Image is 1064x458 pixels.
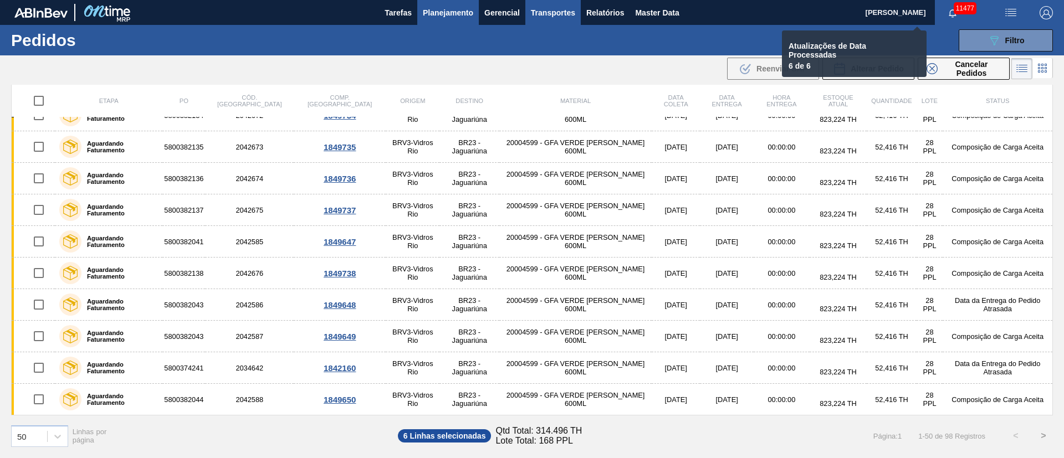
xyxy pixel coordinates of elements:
td: 00:00:00 [754,352,810,384]
td: 20004599 - GFA VERDE [PERSON_NAME] 600ML [499,194,652,226]
label: Aguardando Faturamento [81,330,158,343]
span: Destino [456,97,483,104]
div: 1849738 [295,269,384,278]
div: Visão em Lista [1011,58,1032,79]
td: 2042675 [205,194,294,226]
td: 5800382041 [162,226,205,258]
div: Cancelar Pedidos em Massa [918,58,1010,80]
td: [DATE] [700,163,754,194]
td: [DATE] [652,163,700,194]
td: [DATE] [652,194,700,226]
td: 5800382044 [162,384,205,415]
td: BR23 - Jaguariúna [439,384,499,415]
button: Filtro [959,29,1053,52]
label: Aguardando Faturamento [81,140,158,153]
span: Qtd Total: 314.496 TH [495,426,582,436]
td: BRV3-Vidros Rio [386,131,439,163]
td: 52,416 TH [867,131,916,163]
span: 1 - 50 de 98 Registros [918,432,985,440]
td: 2042674 [205,163,294,194]
div: 1849649 [295,332,384,341]
span: 823,224 TH [820,178,857,187]
td: Composição de Carga Aceita [943,163,1052,194]
td: 28 PPL [917,352,943,384]
td: 28 PPL [917,321,943,352]
span: 823,224 TH [820,368,857,376]
td: 5800374241 [162,352,205,384]
p: 6 de 6 [789,61,906,70]
td: [DATE] [700,352,754,384]
span: Etapa [99,97,119,104]
td: 2042586 [205,289,294,321]
td: [DATE] [700,321,754,352]
button: Notificações [935,5,970,20]
td: 2034642 [205,352,294,384]
span: Linhas por página [73,428,107,444]
div: 1849735 [295,142,384,152]
a: Aguardando Faturamento58003820432042587BRV3-Vidros RioBR23 - Jaguariúna20004599 - GFA VERDE [PERS... [12,321,1053,352]
td: BR23 - Jaguariúna [439,226,499,258]
td: BR23 - Jaguariúna [439,321,499,352]
button: < [1002,422,1030,450]
td: 5800382136 [162,163,205,194]
td: Composição de Carga Aceita [943,226,1052,258]
td: [DATE] [652,226,700,258]
span: Comp. [GEOGRAPHIC_DATA] [308,94,372,107]
td: [DATE] [700,289,754,321]
td: 20004599 - GFA VERDE [PERSON_NAME] 600ML [499,384,652,415]
p: Atualizações de Data Processadas [789,42,906,59]
td: BRV3-Vidros Rio [386,163,439,194]
td: 20004599 - GFA VERDE [PERSON_NAME] 600ML [499,321,652,352]
td: 00:00:00 [754,226,810,258]
td: 5800382043 [162,289,205,321]
span: Hora Entrega [766,94,796,107]
button: > [1030,422,1057,450]
td: 2042588 [205,384,294,415]
div: 50 [17,431,27,441]
div: 1849648 [295,300,384,310]
span: 823,224 TH [820,115,857,123]
span: Cancelar Pedidos [942,60,1001,78]
td: 20004599 - GFA VERDE [PERSON_NAME] 600ML [499,163,652,194]
div: 1849647 [295,237,384,246]
div: Visão em Cards [1032,58,1053,79]
td: Composição de Carga Aceita [943,194,1052,226]
span: Tarefas [385,6,412,19]
div: 1849650 [295,395,384,404]
div: 1842160 [295,363,384,373]
td: [DATE] [700,131,754,163]
td: 5800382043 [162,321,205,352]
div: Reenviar SAP [727,58,819,80]
td: BRV3-Vidros Rio [386,289,439,321]
span: PO [180,97,188,104]
td: BR23 - Jaguariúna [439,194,499,226]
td: 52,416 TH [867,289,916,321]
span: 823,224 TH [820,210,857,218]
td: 2042587 [205,321,294,352]
td: 52,416 TH [867,258,916,289]
label: Aguardando Faturamento [81,361,158,374]
span: 11477 [954,2,976,14]
td: 52,416 TH [867,194,916,226]
td: Composição de Carga Aceita [943,258,1052,289]
td: 00:00:00 [754,321,810,352]
td: 00:00:00 [754,131,810,163]
a: Aguardando Faturamento58003821382042676BRV3-Vidros RioBR23 - Jaguariúna20004599 - GFA VERDE [PERS... [12,258,1053,289]
label: Aguardando Faturamento [81,172,158,185]
label: Aguardando Faturamento [81,298,158,311]
td: BR23 - Jaguariúna [439,131,499,163]
span: 6 Linhas selecionadas [398,429,492,442]
td: 28 PPL [917,163,943,194]
td: 20004599 - GFA VERDE [PERSON_NAME] 600ML [499,289,652,321]
td: [DATE] [652,258,700,289]
div: 1849736 [295,174,384,183]
label: Aguardando Faturamento [81,393,158,406]
span: Origem [400,97,425,104]
span: Cód. [GEOGRAPHIC_DATA] [217,94,282,107]
span: 823,224 TH [820,336,857,344]
td: [DATE] [652,289,700,321]
td: Data da Entrega do Pedido Atrasada [943,352,1052,384]
td: Composição de Carga Aceita [943,384,1052,415]
td: 28 PPL [917,226,943,258]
